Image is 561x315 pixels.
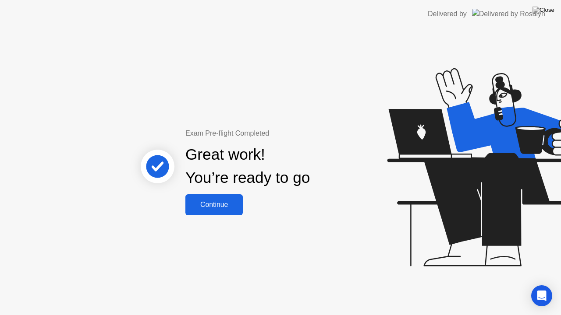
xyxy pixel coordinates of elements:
div: Exam Pre-flight Completed [185,128,366,139]
button: Continue [185,194,243,215]
img: Delivered by Rosalyn [472,9,545,19]
img: Close [533,7,554,14]
div: Continue [188,201,240,209]
div: Open Intercom Messenger [531,285,552,306]
div: Delivered by [428,9,467,19]
div: Great work! You’re ready to go [185,143,310,189]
